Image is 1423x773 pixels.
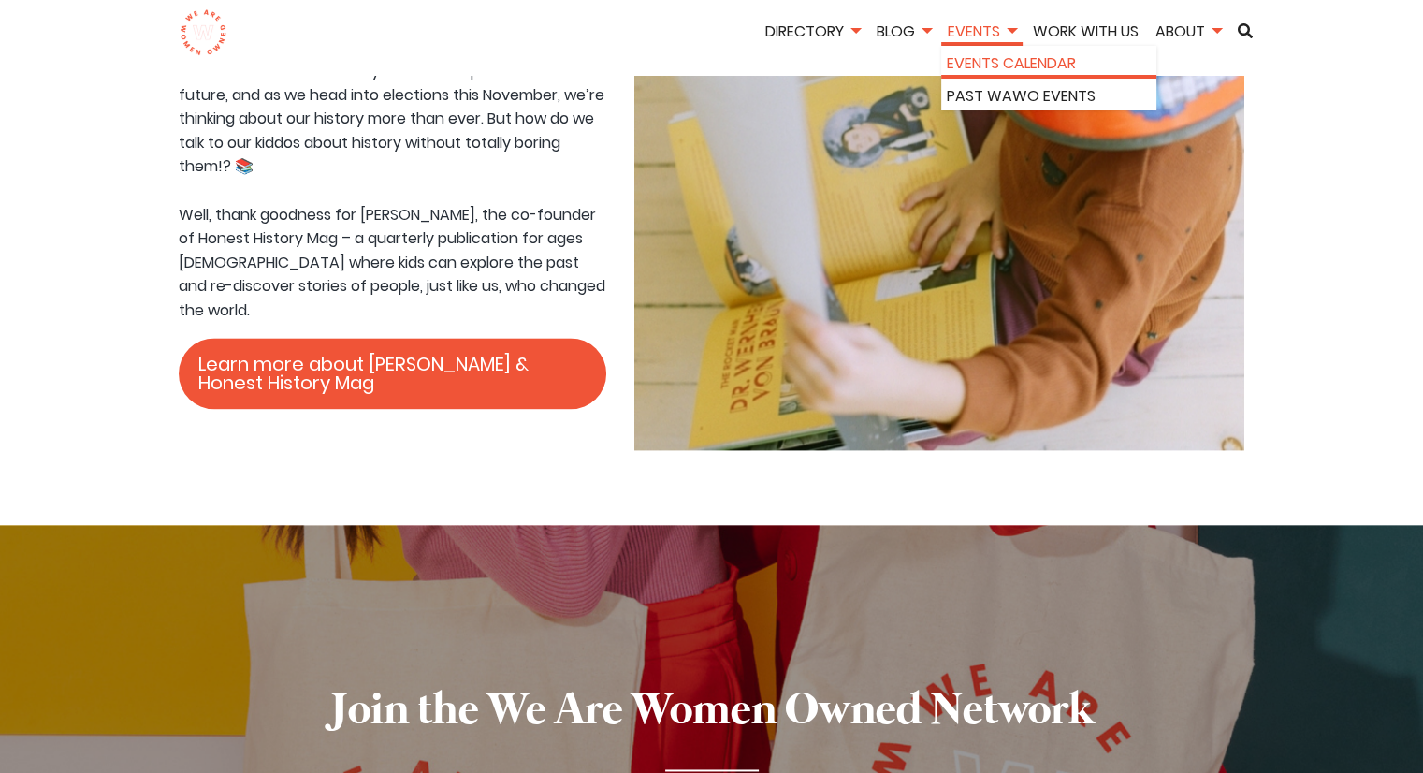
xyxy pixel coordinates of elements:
[870,20,937,47] li: Blog
[1149,21,1227,42] a: About
[759,20,866,47] li: Directory
[1026,21,1145,42] a: Work With Us
[947,51,1151,76] a: Events Calendar
[330,680,1094,743] h2: Join the We Are Women Owned Network
[941,20,1023,47] li: Events
[180,9,227,56] img: logo
[179,59,607,323] p: We all know that our history informs our present and future, and as we head into elections this N...
[947,84,1151,109] a: Past WAWO Events
[941,21,1023,42] a: Events
[759,21,866,42] a: Directory
[870,21,937,42] a: Blog
[179,338,607,409] a: Learn more about [PERSON_NAME] & Honest History Mag
[1231,23,1259,38] a: Search
[1149,20,1227,47] li: About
